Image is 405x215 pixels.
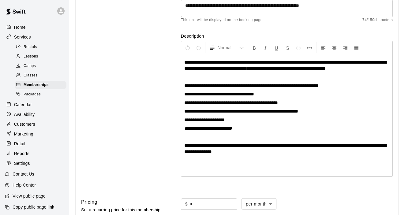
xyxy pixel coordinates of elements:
p: Contact Us [13,171,34,177]
p: Marketing [14,131,33,137]
button: Format Strikethrough [282,42,293,53]
p: Help Center [13,182,36,188]
p: Copy public page link [13,204,54,210]
button: Insert Link [304,42,315,53]
p: Services [14,34,31,40]
a: Customers [5,120,64,129]
span: Normal [218,45,239,51]
button: Center Align [329,42,339,53]
p: Home [14,24,26,30]
button: Format Bold [249,42,260,53]
a: Home [5,23,64,32]
span: Lessons [24,54,38,60]
button: Format Underline [271,42,282,53]
div: Packages [15,90,66,99]
div: Rentals [15,43,66,51]
a: Memberships [15,80,69,90]
button: Left Align [318,42,328,53]
div: per month [242,198,276,209]
button: Undo [182,42,193,53]
p: Availability [14,111,35,117]
p: Customers [14,121,35,127]
div: Classes [15,71,66,80]
span: Rentals [24,44,37,50]
span: This text will be displayed on the booking page. [181,17,264,23]
button: Redo [193,42,204,53]
p: Settings [14,160,30,166]
a: Lessons [15,52,69,61]
p: Set a recurring price for this membership [81,206,162,214]
div: Memberships [15,81,66,89]
button: Justify Align [351,42,362,53]
span: 74 / 150 characters [362,17,393,23]
p: Reports [14,150,29,157]
a: Packages [15,90,69,99]
a: Reports [5,149,64,158]
a: Camps [15,61,69,71]
a: Classes [15,71,69,80]
button: Right Align [340,42,351,53]
span: Camps [24,63,36,69]
button: Formatting Options [207,42,246,53]
h6: Pricing [81,198,97,206]
div: Camps [15,62,66,70]
a: Rentals [15,42,69,52]
span: Memberships [24,82,49,88]
p: Retail [14,141,25,147]
p: Calendar [14,102,32,108]
a: Calendar [5,100,64,109]
a: Marketing [5,129,64,139]
button: Insert Code [293,42,304,53]
p: $ [185,201,188,207]
a: Settings [5,159,64,168]
a: Availability [5,110,64,119]
a: Services [5,32,64,42]
button: Format Italics [260,42,271,53]
span: Packages [24,91,41,98]
div: Lessons [15,52,66,61]
label: Description [181,33,393,39]
p: View public page [13,193,46,199]
span: Classes [24,72,37,79]
a: Retail [5,139,64,148]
